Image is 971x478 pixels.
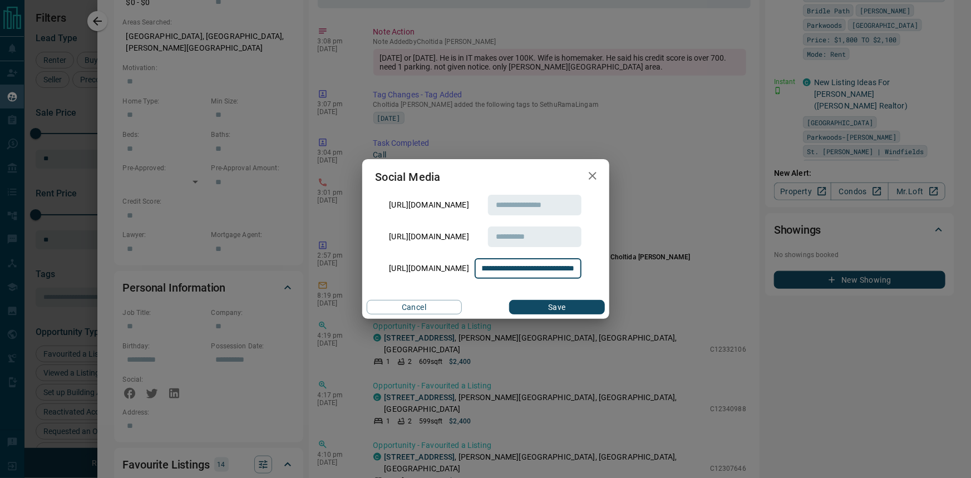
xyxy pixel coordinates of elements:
[390,263,469,274] p: [URL][DOMAIN_NAME]
[509,300,604,314] button: Save
[390,231,469,243] p: [URL][DOMAIN_NAME]
[390,199,469,211] p: [URL][DOMAIN_NAME]
[367,300,462,314] button: Cancel
[362,159,454,195] h2: Social Media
